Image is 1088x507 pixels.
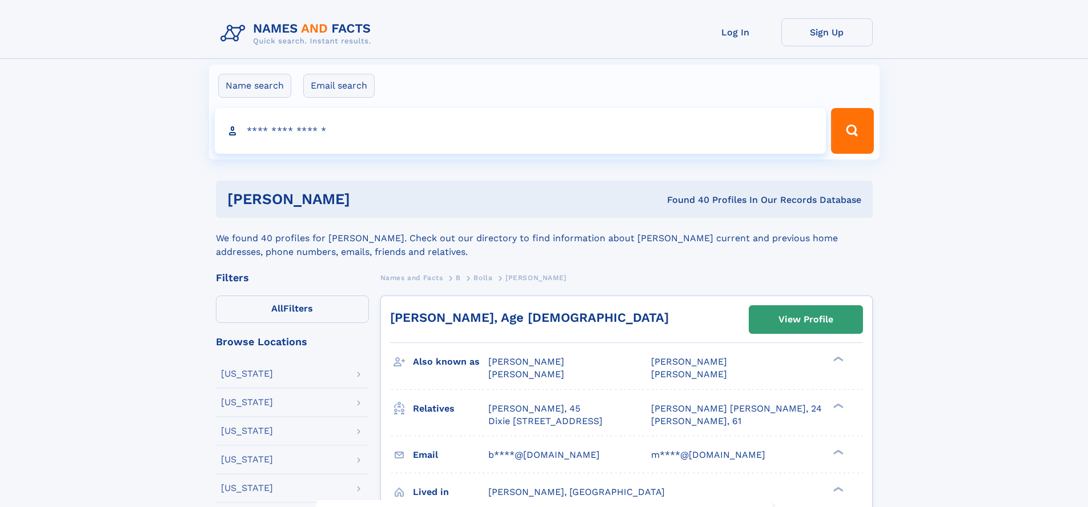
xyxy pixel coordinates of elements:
div: ❯ [830,485,844,493]
label: Email search [303,74,375,98]
h3: Lived in [413,482,488,502]
a: View Profile [749,306,862,333]
div: Found 40 Profiles In Our Records Database [508,194,861,206]
span: [PERSON_NAME] [651,356,727,367]
h3: Also known as [413,352,488,372]
a: [PERSON_NAME], Age [DEMOGRAPHIC_DATA] [390,310,669,325]
span: Bolla [473,274,492,282]
h3: Relatives [413,399,488,418]
div: [US_STATE] [221,398,273,407]
span: [PERSON_NAME] [505,274,567,282]
div: Browse Locations [216,337,369,347]
div: We found 40 profiles for [PERSON_NAME]. Check out our directory to find information about [PERSON... [216,218,873,259]
span: All [271,303,283,314]
span: [PERSON_NAME], [GEOGRAPHIC_DATA] [488,486,665,497]
a: Dixie [STREET_ADDRESS] [488,415,603,428]
span: [PERSON_NAME] [488,369,564,380]
span: [PERSON_NAME] [488,356,564,367]
span: [PERSON_NAME] [651,369,727,380]
a: [PERSON_NAME], 61 [651,415,741,428]
a: Log In [690,18,781,46]
label: Filters [216,296,369,323]
div: ❯ [830,448,844,456]
input: search input [215,108,826,154]
div: ❯ [830,402,844,409]
button: Search Button [831,108,873,154]
div: [US_STATE] [221,426,273,436]
div: ❯ [830,356,844,363]
span: B [456,274,461,282]
h3: Email [413,445,488,465]
a: Names and Facts [380,270,443,285]
a: [PERSON_NAME] [PERSON_NAME], 24 [651,402,822,415]
div: [US_STATE] [221,369,273,378]
div: [US_STATE] [221,484,273,493]
a: Bolla [473,270,492,285]
div: [US_STATE] [221,455,273,464]
div: Filters [216,273,369,283]
a: Sign Up [781,18,873,46]
img: Logo Names and Facts [216,18,380,49]
div: View Profile [778,306,833,333]
h1: [PERSON_NAME] [227,192,509,206]
a: B [456,270,461,285]
a: [PERSON_NAME], 45 [488,402,580,415]
label: Name search [218,74,291,98]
